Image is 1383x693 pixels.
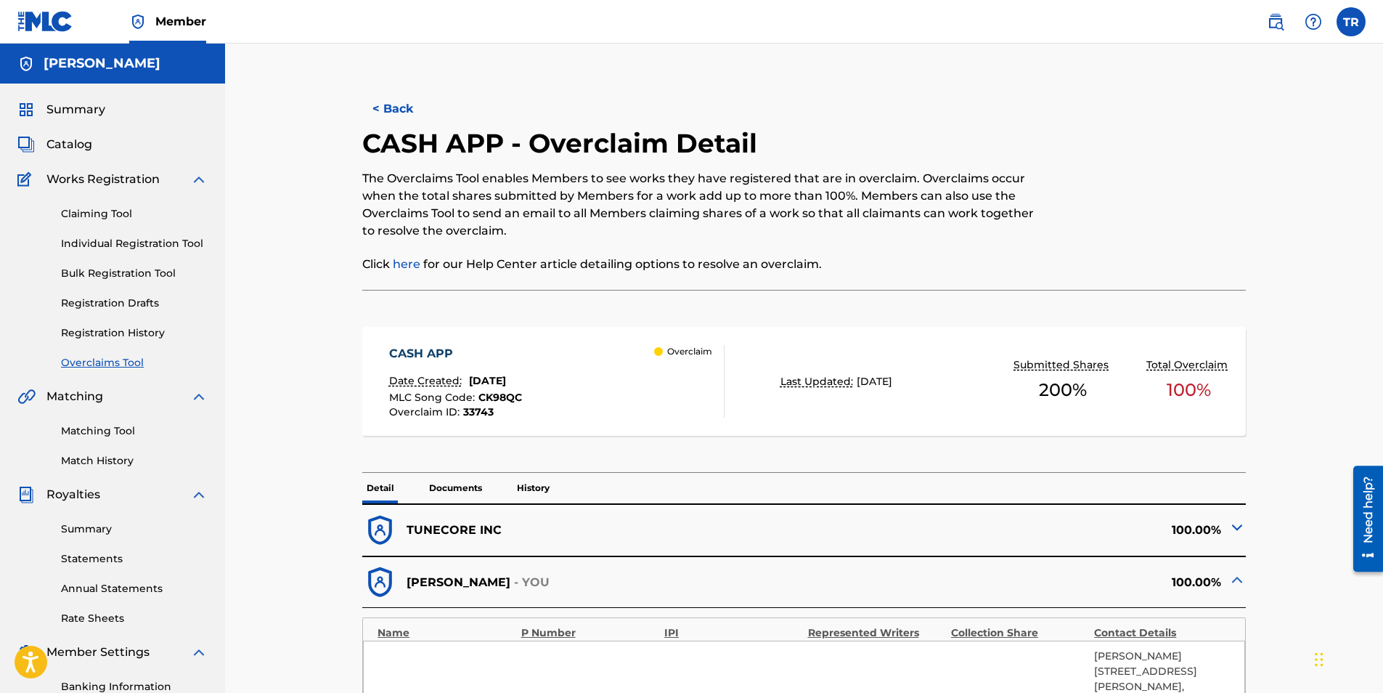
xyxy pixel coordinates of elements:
a: Claiming Tool [61,206,208,222]
span: [DATE] [469,374,506,387]
img: search [1267,13,1284,31]
img: expand-cell-toggle [1228,571,1246,588]
p: Documents [425,473,486,503]
span: 100 % [1167,377,1211,403]
span: MLC Song Code : [389,391,478,404]
h5: Taurean Rideau [44,55,160,72]
span: 200 % [1039,377,1087,403]
div: User Menu [1337,7,1366,36]
div: P Number [521,625,657,641]
a: here [393,257,420,271]
span: 33743 [463,405,494,418]
p: Date Created: [389,373,465,389]
p: Click for our Help Center article detailing options to resolve an overclaim. [362,256,1043,273]
div: CASH APP [389,345,522,362]
div: 100.00% [804,513,1246,548]
span: Overclaim ID : [389,405,463,418]
img: dfb38c8551f6dcc1ac04.svg [362,513,398,548]
p: TUNECORE INC [407,522,502,539]
span: Matching [46,388,103,405]
p: Total Overclaim [1146,357,1231,373]
img: Summary [17,101,35,118]
a: Statements [61,551,208,567]
a: Registration Drafts [61,296,208,311]
div: Collection Share [951,625,1087,641]
a: Public Search [1261,7,1290,36]
a: Overclaims Tool [61,355,208,370]
span: [DATE] [857,375,892,388]
a: Annual Statements [61,581,208,596]
img: MLC Logo [17,11,73,32]
img: Accounts [17,55,35,73]
div: Name [378,625,513,641]
div: IPI [664,625,800,641]
a: Matching Tool [61,423,208,439]
span: Member [155,13,206,30]
h2: CASH APP - Overclaim Detail [362,127,764,160]
img: Top Rightsholder [129,13,147,31]
img: Catalog [17,136,35,153]
p: The Overclaims Tool enables Members to see works they have registered that are in overclaim. Over... [362,170,1043,240]
div: 100.00% [804,564,1246,600]
p: [PERSON_NAME] [407,574,510,591]
p: Last Updated: [780,374,857,389]
p: History [513,473,554,503]
img: Member Settings [17,644,35,661]
a: Match History [61,453,208,469]
a: SummarySummary [17,101,105,118]
img: expand-cell-toggle [1228,519,1246,536]
img: expand [190,644,208,661]
p: Overclaim [667,345,712,358]
span: Catalog [46,136,92,153]
span: Works Registration [46,171,160,188]
a: Registration History [61,325,208,341]
img: expand [190,171,208,188]
div: Help [1299,7,1328,36]
img: dfb38c8551f6dcc1ac04.svg [362,564,398,600]
p: [PERSON_NAME] [1094,649,1230,664]
img: expand [190,388,208,405]
div: Drag [1315,638,1323,681]
a: Summary [61,522,208,537]
iframe: Resource Center [1342,461,1383,577]
span: Royalties [46,486,100,503]
button: < Back [362,91,449,127]
span: Summary [46,101,105,118]
img: help [1305,13,1322,31]
p: Submitted Shares [1013,357,1112,373]
img: Matching [17,388,36,405]
img: expand [190,486,208,503]
a: Individual Registration Tool [61,236,208,251]
iframe: Chat Widget [1310,623,1383,693]
p: Detail [362,473,399,503]
div: Represented Writers [808,625,944,641]
a: CASH APPDate Created:[DATE]MLC Song Code:CK98QCOverclaim ID:33743 OverclaimLast Updated:[DATE]Sub... [362,327,1246,436]
img: Works Registration [17,171,36,188]
a: Bulk Registration Tool [61,266,208,281]
img: Royalties [17,486,35,503]
a: CatalogCatalog [17,136,92,153]
span: Member Settings [46,644,150,661]
span: CK98QC [478,391,522,404]
p: - YOU [514,574,550,591]
div: Contact Details [1094,625,1230,641]
a: Rate Sheets [61,611,208,626]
